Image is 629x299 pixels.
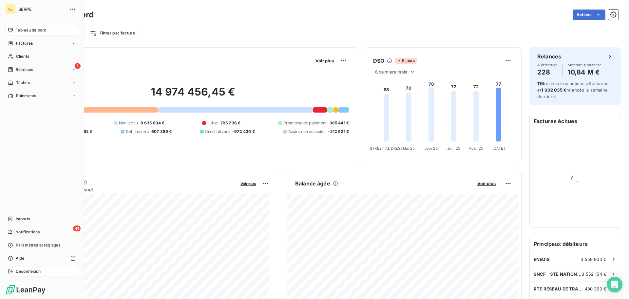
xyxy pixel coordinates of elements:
[369,146,404,151] tspan: [STREET_ADDRESS]
[16,67,33,73] span: Relances
[395,58,417,64] span: 5 jours
[16,27,46,33] span: Tableau de bord
[373,57,384,65] h6: DSO
[220,120,240,126] span: 795 236 €
[530,113,621,129] h6: Factures échues
[73,225,81,231] span: 41
[403,146,415,151] tspan: Mai 25
[126,129,149,135] span: Débit divers
[573,10,605,20] button: Actions
[119,120,138,126] span: Non-échu
[75,63,81,69] span: 1
[541,87,566,93] span: 1 002 035 €
[537,53,561,60] h6: Relances
[238,181,258,186] button: Voir plus
[16,40,33,46] span: Factures
[5,253,78,264] a: Aide
[469,146,483,151] tspan: Août 25
[477,181,496,186] span: Voir plus
[447,146,460,151] tspan: Juil. 25
[315,58,334,63] span: Voir plus
[534,286,585,291] span: RTE RESEAU DE TRANSPORT ELECTRICITE
[568,67,601,77] h4: 10,84 M €
[232,129,255,135] span: -972 430 €
[492,146,505,151] tspan: [DATE]
[581,271,606,277] span: 3 552 154 €
[328,129,349,135] span: -212 621 €
[18,7,66,12] span: SERPE
[534,271,581,277] span: SNCF _ STE NATIONALE
[330,120,349,126] span: 365 441 €
[37,186,236,193] span: Chiffre d'affaires mensuel
[530,236,621,252] h6: Principaux débiteurs
[537,81,544,86] span: 116
[37,85,349,105] h2: 14 974 456,45 €
[205,129,230,135] span: Crédit divers
[288,129,326,135] span: Avoirs non associés
[16,216,30,222] span: Imports
[295,180,330,187] h6: Balance âgée
[375,69,407,75] span: 6 derniers mois
[16,255,25,261] span: Aide
[86,28,139,38] button: Filtrer par facture
[16,93,36,99] span: Paiements
[534,257,550,262] span: ENEDIS
[475,181,498,186] button: Voir plus
[16,80,30,86] span: Tâches
[537,81,608,99] span: relances ou actions effectuées et relancés la semaine dernière.
[5,4,16,14] div: SE
[425,146,438,151] tspan: Juin 25
[16,242,60,248] span: Paramètres et réglages
[581,257,606,262] span: 3 559 900 €
[151,129,172,135] span: 607 389 €
[607,277,622,292] div: Open Intercom Messenger
[15,229,40,235] span: Notifications
[537,67,557,77] h4: 228
[240,182,256,186] span: Voir plus
[568,63,601,67] span: Montant à relancer
[141,120,165,126] span: 8 635 634 €
[283,120,327,126] span: Promesse de paiement
[16,53,29,59] span: Clients
[207,120,218,126] span: Litige
[16,268,41,274] span: Déconnexion
[585,286,606,291] span: 480 360 €
[5,285,46,295] img: Logo LeanPay
[314,58,336,64] button: Voir plus
[537,63,557,67] span: À effectuer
